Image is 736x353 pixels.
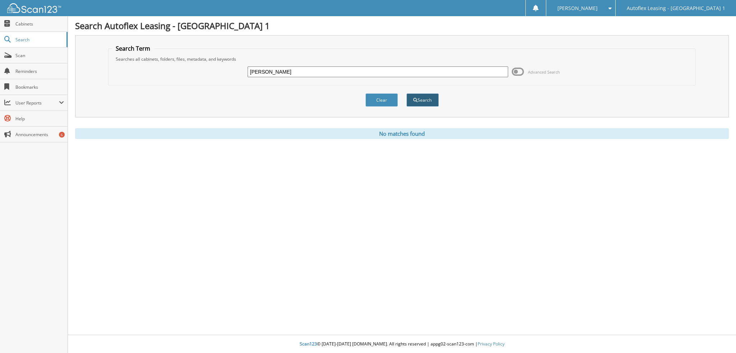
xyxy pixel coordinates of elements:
div: 6 [59,132,65,138]
div: No matches found [75,128,729,139]
legend: Search Term [112,45,154,52]
span: [PERSON_NAME] [557,6,598,10]
span: User Reports [15,100,59,106]
a: Privacy Policy [478,341,505,347]
iframe: Chat Widget [700,319,736,353]
span: Autoflex Leasing - [GEOGRAPHIC_DATA] 1 [627,6,725,10]
div: Searches all cabinets, folders, files, metadata, and keywords [112,56,692,62]
span: Scan [15,52,64,59]
div: © [DATE]-[DATE] [DOMAIN_NAME]. All rights reserved | appg02-scan123-com | [68,335,736,353]
span: Bookmarks [15,84,64,90]
span: Announcements [15,131,64,138]
span: Help [15,116,64,122]
span: Reminders [15,68,64,74]
button: Search [406,93,439,107]
span: Advanced Search [528,69,560,75]
span: Scan123 [300,341,317,347]
span: Cabinets [15,21,64,27]
img: scan123-logo-white.svg [7,3,61,13]
button: Clear [365,93,398,107]
h1: Search Autoflex Leasing - [GEOGRAPHIC_DATA] 1 [75,20,729,32]
span: Search [15,37,63,43]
